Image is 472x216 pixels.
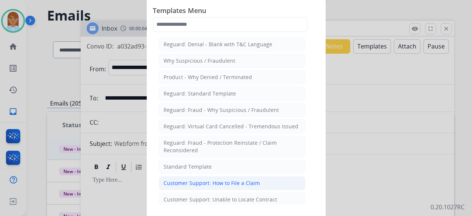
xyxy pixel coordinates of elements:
[153,5,320,17] span: Templates Menu
[164,57,235,65] div: Why Suspicious / Fraudulent
[164,106,279,114] div: Reguard: Fraud - Why Suspicious / Fraudulent
[164,90,236,97] div: Reguard: Standard Template
[164,123,298,130] div: Reguard: Virtual Card Cancelled - Tremendous Issued
[164,196,277,203] div: Customer Support: Unable to Locate Contract
[164,139,301,154] div: Reguard: Fraud - Protection Reinstate / Claim Reconsidered
[164,73,252,81] div: Product - Why Denied / Terminated
[164,41,272,48] div: Reguard: Denial - Blank with T&C Language
[164,179,260,187] div: Customer Support: How to File a Claim
[164,163,212,170] div: Standard Template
